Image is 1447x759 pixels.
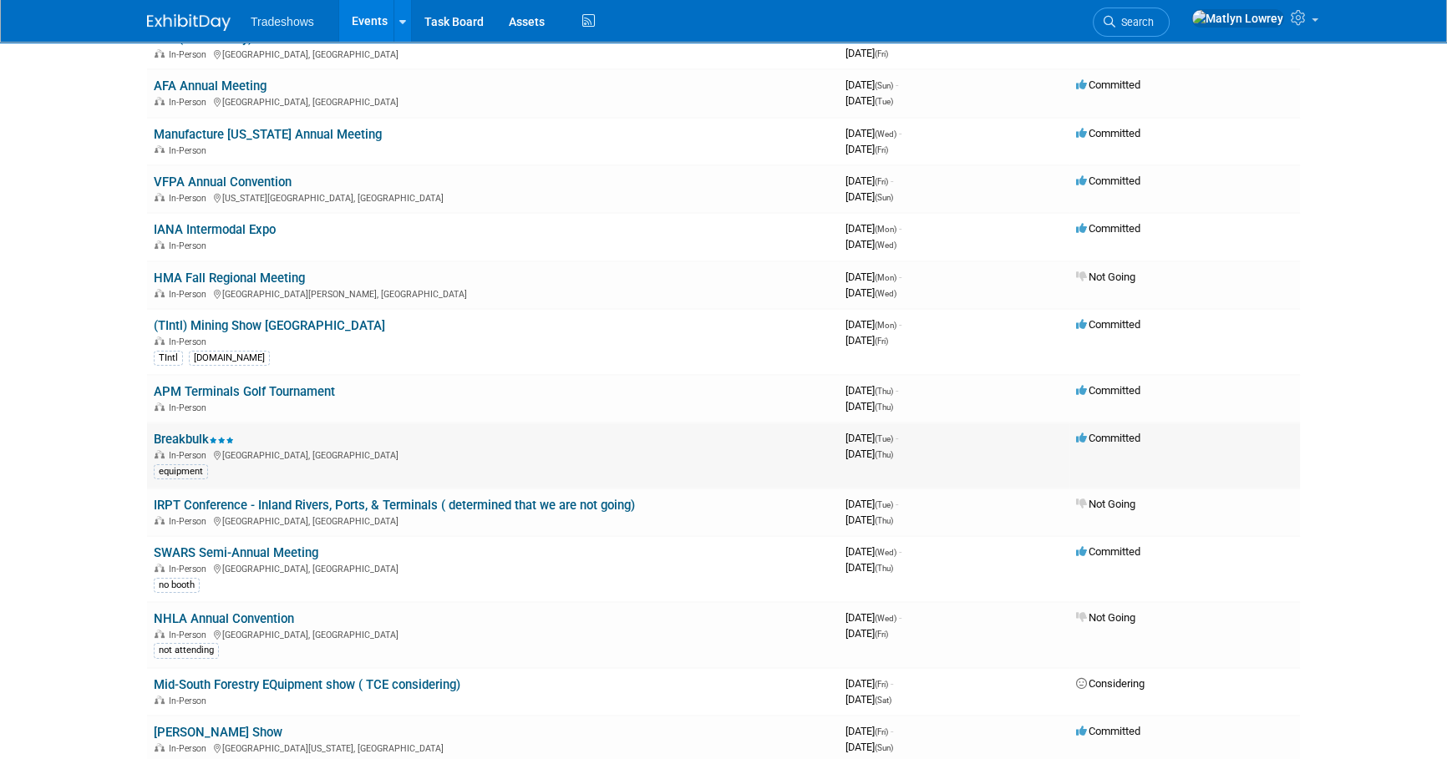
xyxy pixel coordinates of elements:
span: (Thu) [875,516,893,525]
span: - [899,222,901,235]
span: In-Person [169,240,211,251]
span: (Sun) [875,81,893,90]
span: [DATE] [845,611,901,624]
span: Committed [1076,318,1140,331]
span: [DATE] [845,127,901,139]
span: (Fri) [875,727,888,736]
span: (Mon) [875,273,896,282]
span: In-Person [169,743,211,754]
span: In-Person [169,630,211,640]
span: Committed [1076,384,1140,397]
span: (Thu) [875,402,893,412]
span: Tradeshows [251,15,314,28]
span: (Thu) [875,450,893,459]
div: [GEOGRAPHIC_DATA][PERSON_NAME], [GEOGRAPHIC_DATA] [154,286,832,300]
span: [DATE] [845,318,901,331]
span: [DATE] [845,238,896,250]
span: [DATE] [845,432,898,444]
span: - [891,725,893,737]
span: (Wed) [875,614,896,623]
span: (Fri) [875,49,888,58]
span: In-Person [169,145,211,156]
span: [DATE] [845,498,898,510]
span: [DATE] [845,725,893,737]
span: - [899,31,901,43]
span: (Wed) [875,129,896,139]
span: Not Going [1076,498,1135,510]
span: - [891,677,893,690]
span: [DATE] [845,271,901,283]
span: [DATE] [845,627,888,640]
a: VFPA Annual Convention [154,175,292,190]
img: In-Person Event [155,49,165,58]
span: (Tue) [875,500,893,509]
span: (Wed) [875,240,896,250]
span: (Thu) [875,387,893,396]
div: [GEOGRAPHIC_DATA], [GEOGRAPHIC_DATA] [154,94,832,108]
div: [GEOGRAPHIC_DATA], [GEOGRAPHIC_DATA] [154,627,832,640]
span: (Mon) [875,321,896,330]
span: (Wed) [875,289,896,298]
a: APM Terminals Golf Tournament [154,384,335,399]
span: [DATE] [845,693,891,706]
span: (Tue) [875,97,893,106]
span: In-Person [169,289,211,300]
span: Committed [1076,175,1140,187]
span: Considering [1076,677,1145,690]
span: [DATE] [845,190,893,203]
span: (Fri) [875,630,888,639]
img: In-Person Event [155,289,165,297]
span: [DATE] [845,175,893,187]
img: In-Person Event [155,564,165,572]
span: Search [1115,16,1154,28]
img: In-Person Event [155,193,165,201]
span: Committed [1076,545,1140,558]
div: TIntl [154,351,183,366]
span: [DATE] [845,400,893,412]
span: [DATE] [845,143,888,155]
img: In-Person Event [155,97,165,105]
span: In-Person [169,564,211,574]
img: In-Person Event [155,145,165,154]
div: [GEOGRAPHIC_DATA][US_STATE], [GEOGRAPHIC_DATA] [154,741,832,754]
span: [DATE] [845,286,896,299]
a: IANA Intermodal Expo [154,222,276,237]
span: (Fri) [875,177,888,186]
a: [PERSON_NAME] Show [154,725,282,740]
div: [GEOGRAPHIC_DATA], [GEOGRAPHIC_DATA] [154,561,832,574]
img: In-Person Event [155,240,165,249]
img: Matlyn Lowrey [1191,9,1284,28]
img: In-Person Event [155,696,165,704]
span: [DATE] [845,222,901,235]
span: [DATE] [845,334,888,347]
span: Committed [1076,78,1140,91]
span: Not Going [1076,611,1135,624]
span: In-Person [169,402,211,413]
span: - [899,611,901,624]
a: SWARS Semi-Annual Meeting [154,545,318,560]
span: - [896,498,898,510]
span: (Mon) [875,225,896,234]
span: In-Person [169,336,211,347]
div: [GEOGRAPHIC_DATA], [GEOGRAPHIC_DATA] [154,514,832,527]
img: In-Person Event [155,402,165,411]
span: - [896,78,898,91]
img: In-Person Event [155,516,165,524]
span: (Fri) [875,336,888,346]
a: NHLA Annual Convention [154,611,294,626]
span: - [899,271,901,283]
div: [GEOGRAPHIC_DATA], [GEOGRAPHIC_DATA] [154,47,832,60]
div: [US_STATE][GEOGRAPHIC_DATA], [GEOGRAPHIC_DATA] [154,190,832,204]
span: - [896,432,898,444]
a: Manufacture [US_STATE] Annual Meeting [154,127,382,142]
span: In-Person [169,696,211,706]
a: AFA Annual Meeting [154,78,267,94]
span: Committed [1076,432,1140,444]
span: (Fri) [875,145,888,154]
span: - [899,545,901,558]
span: [DATE] [845,514,893,526]
span: - [899,127,901,139]
span: [DATE] [845,384,898,397]
span: [DATE] [845,47,888,59]
a: Search [1093,8,1170,37]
